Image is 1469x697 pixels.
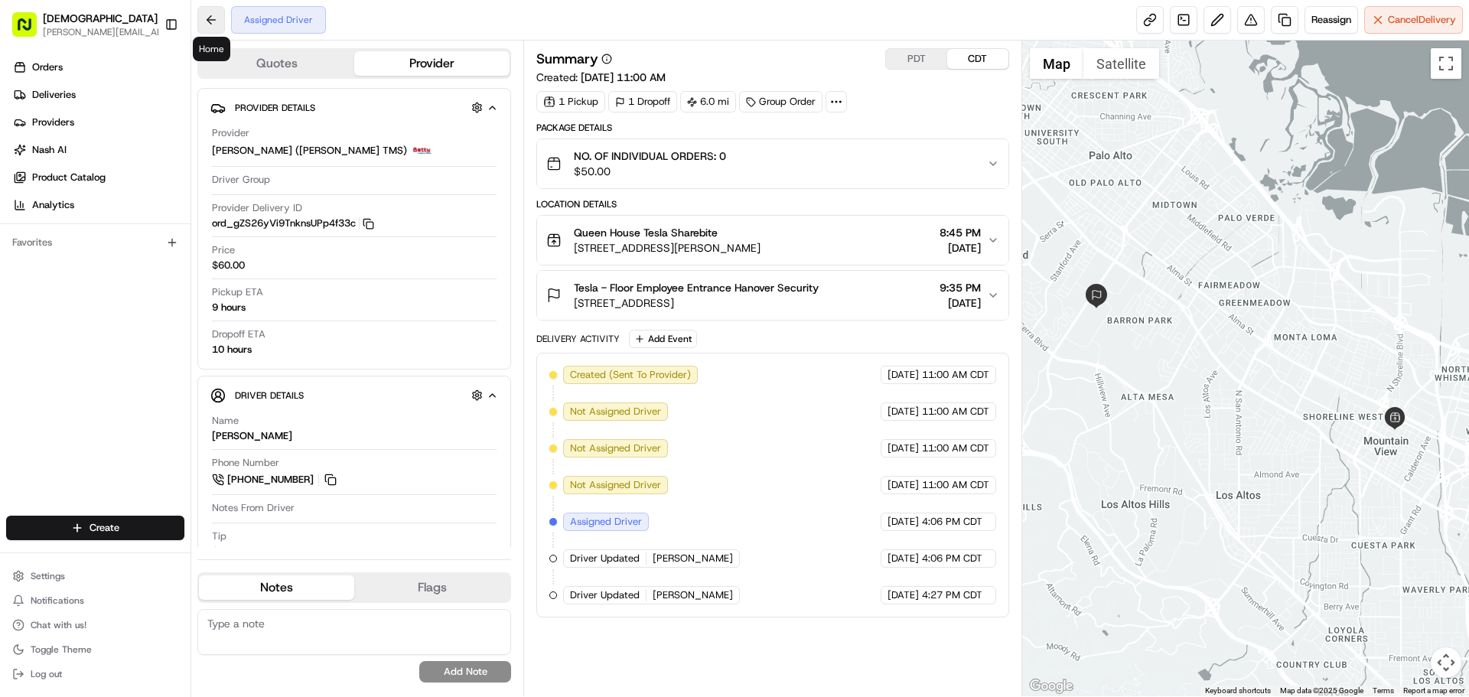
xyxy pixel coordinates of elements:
div: 9 hours [212,301,246,314]
span: Deliveries [32,88,76,102]
a: Product Catalog [6,165,191,190]
div: Delivery Activity [536,333,620,345]
button: Provider Details [210,95,498,120]
span: Settings [31,570,65,582]
span: NO. OF INDIVIDUAL ORDERS: 0 [574,148,726,164]
span: [DATE] [888,588,919,602]
span: Map data ©2025 Google [1280,686,1363,695]
a: Powered byPylon [108,379,185,391]
span: [PERSON_NAME] [653,588,733,602]
span: [PERSON_NAME] [653,552,733,565]
span: [DATE] [888,441,919,455]
span: Pylon [152,379,185,391]
span: 8:45 PM [940,225,981,240]
span: [DATE] [888,368,919,382]
div: Home [193,37,230,61]
span: Driver Group [212,173,270,187]
span: 11:00 AM CDT [922,478,989,492]
div: Location Details [536,198,1008,210]
span: [DATE] [135,278,167,291]
span: [PERSON_NAME] [47,237,124,249]
button: Chat with us! [6,614,184,636]
button: [DEMOGRAPHIC_DATA] [43,11,158,26]
span: $60.00 [212,259,245,272]
span: 9:35 PM [940,280,981,295]
img: Jeff Sasse [15,223,40,247]
span: Dropoff ETA [212,327,265,341]
button: Create [6,516,184,540]
span: Provider Details [235,102,315,114]
button: Queen House Tesla Sharebite[STREET_ADDRESS][PERSON_NAME]8:45 PM[DATE] [537,216,1008,265]
span: Created: [536,70,666,85]
img: betty.jpg [413,142,432,160]
span: Orders [32,60,63,74]
button: Notifications [6,590,184,611]
span: Driver Updated [570,552,640,565]
button: Toggle fullscreen view [1431,48,1461,79]
span: Pickup ETA [212,285,263,299]
div: Start new chat [69,146,251,161]
span: Create [90,521,119,535]
span: Providers [32,116,74,129]
button: Tesla - Floor Employee Entrance Hanover Security[STREET_ADDRESS]9:35 PM[DATE] [537,271,1008,320]
span: $50.00 [574,164,726,179]
a: Providers [6,110,191,135]
div: Package Details [536,122,1008,134]
span: Provider [212,126,249,140]
button: See all [237,196,278,214]
button: Show satellite imagery [1083,48,1159,79]
span: Queen House Tesla Sharebite [574,225,718,240]
span: [STREET_ADDRESS][PERSON_NAME] [574,240,761,256]
a: 📗Knowledge Base [9,336,123,363]
div: 📗 [15,344,28,356]
button: Add Event [629,330,697,348]
button: Toggle Theme [6,639,184,660]
span: Product Catalog [32,171,106,184]
span: Toggle Theme [31,643,92,656]
span: [DATE] [888,515,919,529]
span: [PHONE_NUMBER] [227,473,314,487]
button: Show street map [1030,48,1083,79]
div: 6.0 mi [680,91,736,112]
button: [PERSON_NAME][EMAIL_ADDRESS][DOMAIN_NAME] [43,26,174,38]
img: Google [1026,676,1077,696]
img: 1736555255976-a54dd68f-1ca7-489b-9aae-adbdc363a1c4 [15,146,43,174]
span: Notes From Driver [212,501,295,515]
a: Terms [1373,686,1394,695]
div: 1 Dropoff [608,91,677,112]
img: Nash [15,15,46,46]
span: Phone Number [212,456,279,470]
span: [DATE] [888,552,919,565]
div: 10 hours [212,343,252,357]
span: Not Assigned Driver [570,478,661,492]
div: We're available if you need us! [69,161,210,174]
span: 4:06 PM CDT [922,552,982,565]
span: API Documentation [145,342,246,357]
span: Reassign [1311,13,1351,27]
img: 9188753566659_6852d8bf1fb38e338040_72.png [32,146,60,174]
div: [PERSON_NAME] [212,429,292,443]
button: CDT [947,49,1008,69]
span: 4:27 PM CDT [922,588,982,602]
span: Notifications [31,594,84,607]
div: 💻 [129,344,142,356]
button: Settings [6,565,184,587]
span: Cancel Delivery [1388,13,1456,27]
button: PDT [886,49,947,69]
span: 4:06 PM CDT [922,515,982,529]
div: Group Order [739,91,822,112]
div: 1 Pickup [536,91,605,112]
span: Provider Delivery ID [212,201,302,215]
button: Driver Details [210,383,498,408]
a: Orders [6,55,191,80]
button: Keyboard shortcuts [1205,686,1271,696]
span: Driver Details [235,389,304,402]
span: Knowledge Base [31,342,117,357]
h3: Summary [536,52,598,66]
a: Nash AI [6,138,191,162]
button: [DEMOGRAPHIC_DATA][PERSON_NAME][EMAIL_ADDRESS][DOMAIN_NAME] [6,6,158,43]
a: [PHONE_NUMBER] [212,471,339,488]
span: • [127,278,132,291]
